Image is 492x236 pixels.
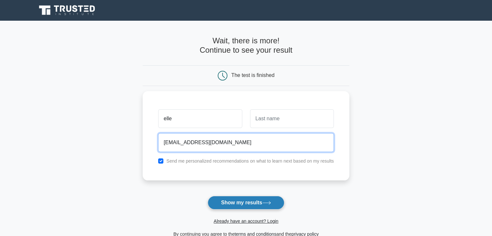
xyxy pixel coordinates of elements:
h4: Wait, there is more! Continue to see your result [143,36,349,55]
input: Email [158,133,334,152]
input: First name [158,109,242,128]
a: Already have an account? Login [213,219,278,224]
button: Show my results [208,196,284,209]
input: Last name [250,109,334,128]
div: The test is finished [231,72,274,78]
label: Send me personalized recommendations on what to learn next based on my results [166,158,334,164]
